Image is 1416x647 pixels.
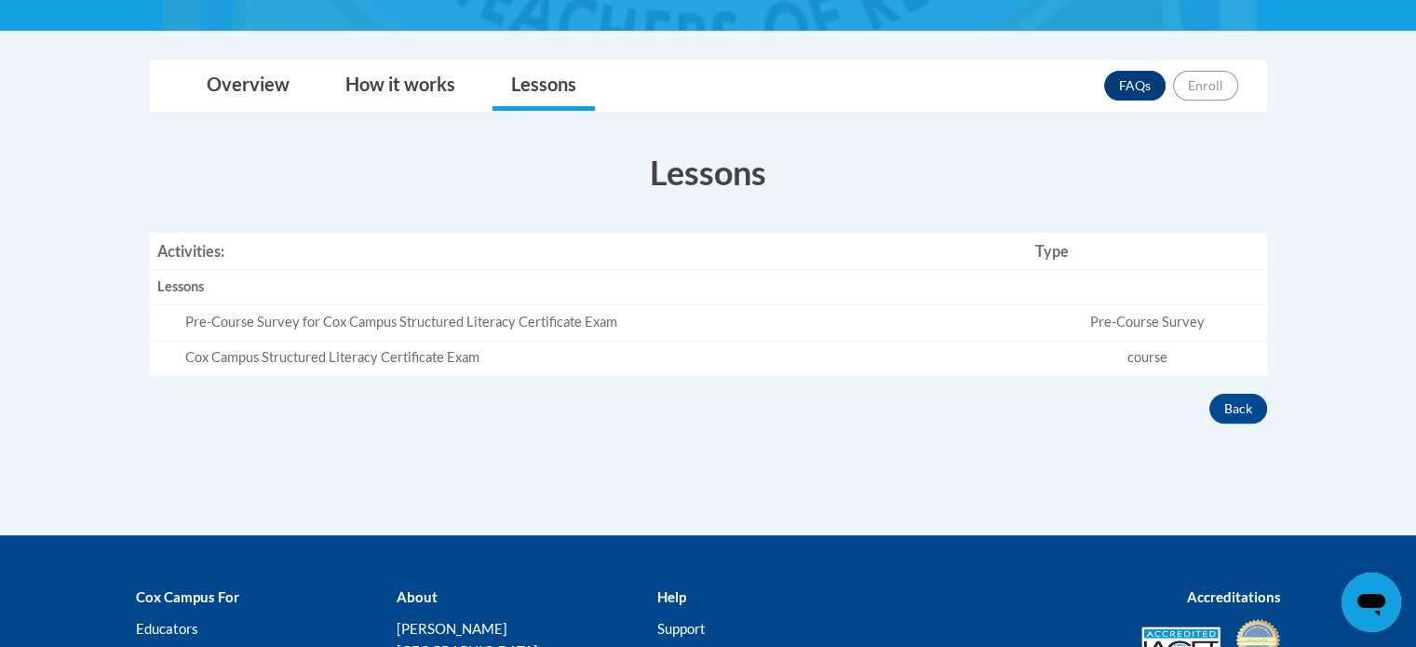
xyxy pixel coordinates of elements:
[396,588,437,605] b: About
[327,61,474,111] a: How it works
[136,620,198,637] a: Educators
[188,61,308,111] a: Overview
[1209,394,1267,424] button: Back
[1104,71,1166,101] a: FAQs
[185,313,1020,332] div: Pre-Course Survey for Cox Campus Structured Literacy Certificate Exam
[136,588,239,605] b: Cox Campus For
[150,233,1028,270] th: Activities:
[185,348,1020,368] div: Cox Campus Structured Literacy Certificate Exam
[1187,588,1281,605] b: Accreditations
[492,61,595,111] a: Lessons
[157,277,1020,297] div: Lessons
[656,588,685,605] b: Help
[150,149,1267,195] h3: Lessons
[1027,341,1266,375] td: course
[1173,71,1238,101] button: Enroll
[1027,233,1266,270] th: Type
[1027,305,1266,341] td: Pre-Course Survey
[1342,573,1401,632] iframe: Button to launch messaging window
[656,620,705,637] a: Support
